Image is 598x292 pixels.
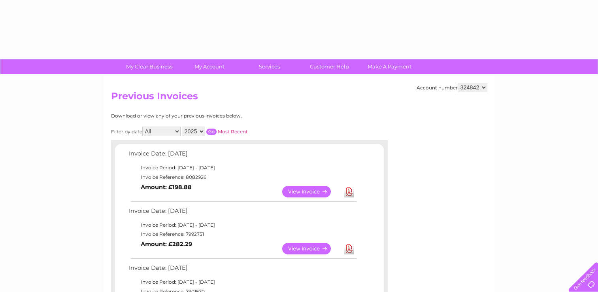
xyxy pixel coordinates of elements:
td: Invoice Date: [DATE] [127,206,358,220]
a: Download [344,186,354,197]
td: Invoice Date: [DATE] [127,148,358,163]
a: Most Recent [218,129,248,135]
td: Invoice Reference: 8082926 [127,173,358,182]
a: Customer Help [297,59,362,74]
b: Amount: £282.29 [141,241,192,248]
a: Download [344,243,354,254]
a: My Clear Business [117,59,182,74]
h2: Previous Invoices [111,91,487,106]
div: Account number [417,83,487,92]
a: View [282,186,340,197]
td: Invoice Period: [DATE] - [DATE] [127,277,358,287]
div: Download or view any of your previous invoices below. [111,113,319,119]
td: Invoice Date: [DATE] [127,263,358,277]
a: View [282,243,340,254]
td: Invoice Period: [DATE] - [DATE] [127,163,358,173]
a: Make A Payment [357,59,422,74]
a: My Account [177,59,242,74]
a: Services [237,59,302,74]
td: Invoice Period: [DATE] - [DATE] [127,220,358,230]
div: Filter by date [111,127,319,136]
td: Invoice Reference: 7992751 [127,229,358,239]
b: Amount: £198.88 [141,184,192,191]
